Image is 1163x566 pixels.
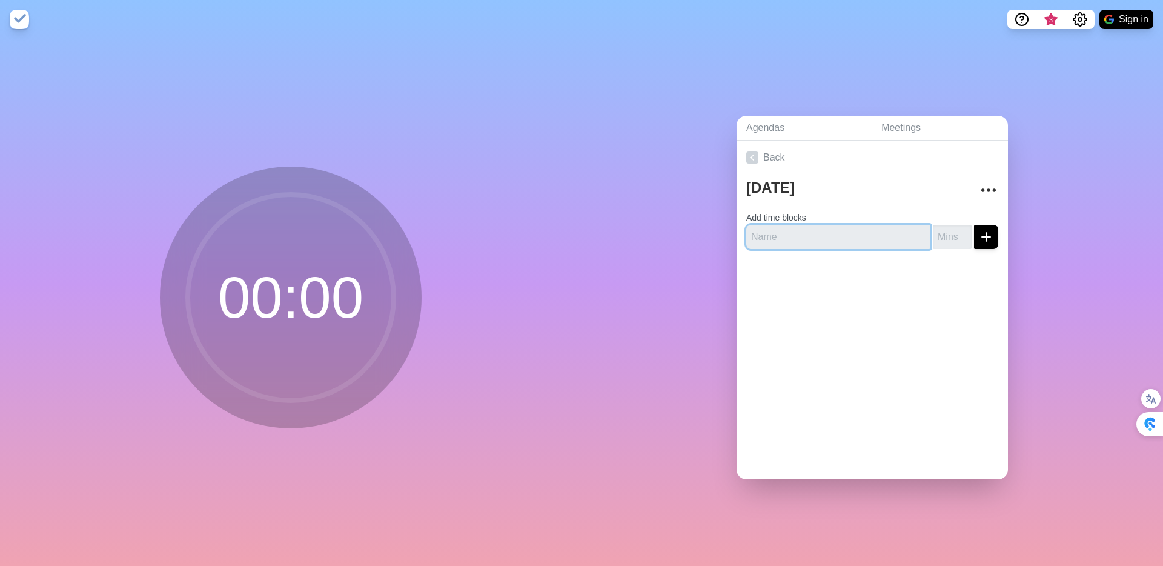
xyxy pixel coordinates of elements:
[1046,15,1056,25] span: 3
[976,178,1001,202] button: More
[737,141,1008,175] a: Back
[737,116,872,141] a: Agendas
[10,10,29,29] img: timeblocks logo
[872,116,1008,141] a: Meetings
[746,225,930,249] input: Name
[1007,10,1036,29] button: Help
[1036,10,1065,29] button: What’s new
[1104,15,1114,24] img: google logo
[1065,10,1095,29] button: Settings
[1099,10,1153,29] button: Sign in
[933,225,972,249] input: Mins
[746,213,806,222] label: Add time blocks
